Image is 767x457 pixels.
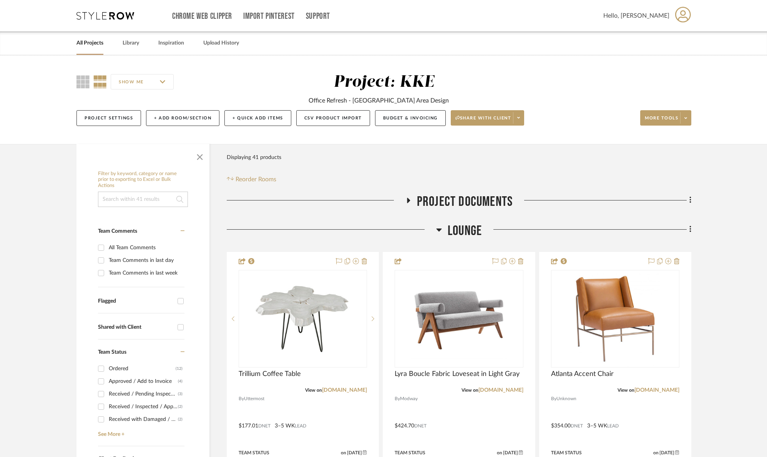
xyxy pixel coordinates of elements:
[395,449,425,456] div: Team Status
[334,74,434,90] div: Project: KKE
[178,413,183,426] div: (2)
[306,13,330,20] a: Support
[571,271,660,367] img: Atlanta Accent Chair
[618,388,634,392] span: View on
[244,395,264,402] span: Uttermost
[243,13,295,20] a: Import Pinterest
[451,110,525,126] button: Share with client
[98,298,174,305] div: Flagged
[497,450,502,455] span: on
[109,242,183,254] div: All Team Comments
[109,363,176,375] div: Ordered
[227,150,281,165] div: Displaying 41 products
[634,387,679,393] a: [DOMAIN_NAME]
[76,110,141,126] button: Project Settings
[502,450,519,455] span: [DATE]
[178,375,183,387] div: (4)
[176,363,183,375] div: (12)
[76,38,103,48] a: All Projects
[178,388,183,400] div: (3)
[551,449,582,456] div: Team Status
[462,388,478,392] span: View on
[227,175,276,184] button: Reorder Rooms
[239,449,269,456] div: Team Status
[603,11,669,20] span: Hello, [PERSON_NAME]
[98,324,174,331] div: Shared with Client
[172,13,232,20] a: Chrome Web Clipper
[178,401,183,413] div: (2)
[109,254,183,267] div: Team Comments in last day
[146,110,219,126] button: + Add Room/Section
[109,388,178,400] div: Received / Pending Inspection
[224,110,291,126] button: + Quick Add Items
[123,38,139,48] a: Library
[395,370,520,378] span: Lyra Boucle Fabric Loveseat in Light Gray
[551,370,614,378] span: Atlanta Accent Chair
[203,38,239,48] a: Upload History
[98,192,188,207] input: Search within 41 results
[640,110,691,126] button: More tools
[346,450,363,455] span: [DATE]
[659,450,675,455] span: [DATE]
[322,387,367,393] a: [DOMAIN_NAME]
[192,148,208,163] button: Close
[296,110,370,126] button: CSV Product Import
[375,110,446,126] button: Budget & Invoicing
[158,38,184,48] a: Inspiration
[395,395,400,402] span: By
[551,395,556,402] span: By
[653,450,659,455] span: on
[239,395,244,402] span: By
[400,395,418,402] span: Modway
[455,115,511,127] span: Share with client
[448,223,482,239] span: Lounge
[236,175,276,184] span: Reorder Rooms
[109,401,178,413] div: Received / Inspected / Approved
[98,349,126,355] span: Team Status
[109,413,178,426] div: Received with Damaged / Awaiting Vendor Response
[341,450,346,455] span: on
[478,387,523,393] a: [DOMAIN_NAME]
[109,267,183,279] div: Team Comments in last week
[98,228,137,234] span: Team Comments
[645,115,678,127] span: More tools
[255,271,351,367] img: Trillium Coffee Table
[556,395,576,402] span: Unknown
[96,426,184,438] a: See More +
[98,171,188,189] h6: Filter by keyword, category or name prior to exporting to Excel or Bulk Actions
[309,96,449,105] div: Office Refresh - [GEOGRAPHIC_DATA] Area Design
[305,388,322,392] span: View on
[109,375,178,387] div: Approved / Add to Invoice
[417,194,513,210] span: PROJECT DOCUMENTS
[239,370,301,378] span: Trillium Coffee Table
[411,271,507,367] img: Lyra Boucle Fabric Loveseat in Light Gray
